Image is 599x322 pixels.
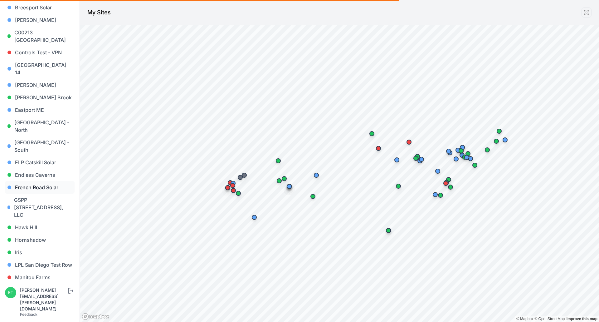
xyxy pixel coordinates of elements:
[460,151,473,164] div: Map marker
[493,125,505,137] div: Map marker
[392,180,405,192] div: Map marker
[481,144,494,156] div: Map marker
[534,317,565,321] a: OpenStreetMap
[5,287,16,298] img: ethan.harte@nevados.solar
[227,177,239,190] div: Map marker
[5,136,75,156] a: [GEOGRAPHIC_DATA] - South
[248,211,261,224] div: Map marker
[442,173,455,186] div: Map marker
[82,313,109,320] a: Mapbox logo
[20,287,67,312] div: [PERSON_NAME][EMAIL_ADDRESS][PERSON_NAME][DOMAIN_NAME]
[411,150,424,163] div: Map marker
[499,134,511,146] div: Map marker
[224,176,236,189] div: Map marker
[283,180,295,193] div: Map marker
[5,271,75,284] a: Manitou Farms
[429,188,441,201] div: Map marker
[5,246,75,259] a: Iris
[452,144,464,156] div: Map marker
[5,221,75,234] a: Hawk Hill
[226,179,239,192] div: Map marker
[440,177,452,190] div: Map marker
[410,152,422,165] div: Map marker
[403,136,415,148] div: Map marker
[278,172,290,185] div: Map marker
[238,169,251,181] div: Map marker
[5,46,75,59] a: Controls Test - VPN
[5,194,75,221] a: GSPP [STREET_ADDRESS], LLC
[234,171,246,184] div: Map marker
[5,156,75,169] a: ELP Catskill Solar
[20,312,37,317] a: Feedback
[5,259,75,271] a: LPL San Diego Test Row
[307,190,319,203] div: Map marker
[372,142,385,155] div: Map marker
[567,317,597,321] a: Map feedback
[222,181,234,194] div: Map marker
[516,317,533,321] a: Mapbox
[440,176,453,189] div: Map marker
[462,147,474,160] div: Map marker
[455,145,467,157] div: Map marker
[5,91,75,104] a: [PERSON_NAME] Brook
[5,79,75,91] a: [PERSON_NAME]
[391,154,403,166] div: Map marker
[434,189,447,201] div: Map marker
[456,141,469,154] div: Map marker
[450,153,462,165] div: Map marker
[5,59,75,79] a: [GEOGRAPHIC_DATA] 14
[490,135,503,147] div: Map marker
[5,26,75,46] a: C00213 [GEOGRAPHIC_DATA]
[310,169,323,181] div: Map marker
[431,165,444,177] div: Map marker
[469,159,481,171] div: Map marker
[87,8,111,17] h1: My Sites
[5,104,75,116] a: Eastport ME
[415,153,428,166] div: Map marker
[366,127,378,140] div: Map marker
[273,175,285,187] div: Map marker
[458,151,471,163] div: Map marker
[5,169,75,181] a: Endless Caverns
[5,1,75,14] a: Breesport Solar
[272,155,285,167] div: Map marker
[382,224,395,237] div: Map marker
[5,116,75,136] a: [GEOGRAPHIC_DATA] - North
[80,25,599,322] canvas: Map
[5,14,75,26] a: [PERSON_NAME]
[5,181,75,194] a: French Road Solar
[442,145,455,157] div: Map marker
[5,234,75,246] a: Hornshadow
